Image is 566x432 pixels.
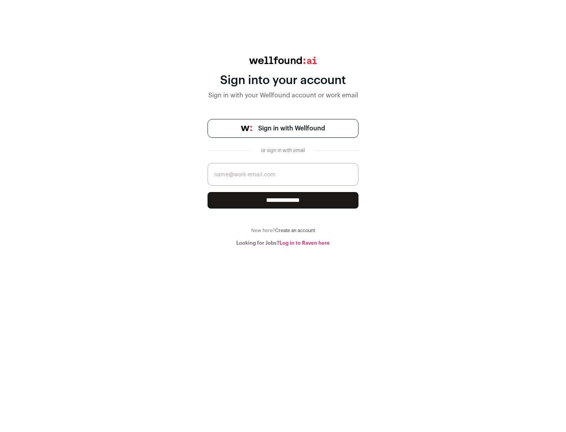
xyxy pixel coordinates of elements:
[208,73,358,88] div: Sign into your account
[208,240,358,246] div: Looking for Jobs?
[208,163,358,186] input: name@work-email.com
[241,126,252,131] img: wellfound-symbol-flush-black-fb3c872781a75f747ccb3a119075da62bfe97bd399995f84a933054e44a575c4.png
[258,124,325,133] span: Sign in with Wellfound
[208,119,358,138] a: Sign in with Wellfound
[279,240,330,245] a: Log in to Raven here
[208,227,358,234] div: New here?
[208,91,358,100] div: Sign in with your Wellfound account or work email
[249,57,317,64] img: wellfound:ai
[275,228,315,233] a: Create an account
[258,147,308,154] div: or sign in with email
